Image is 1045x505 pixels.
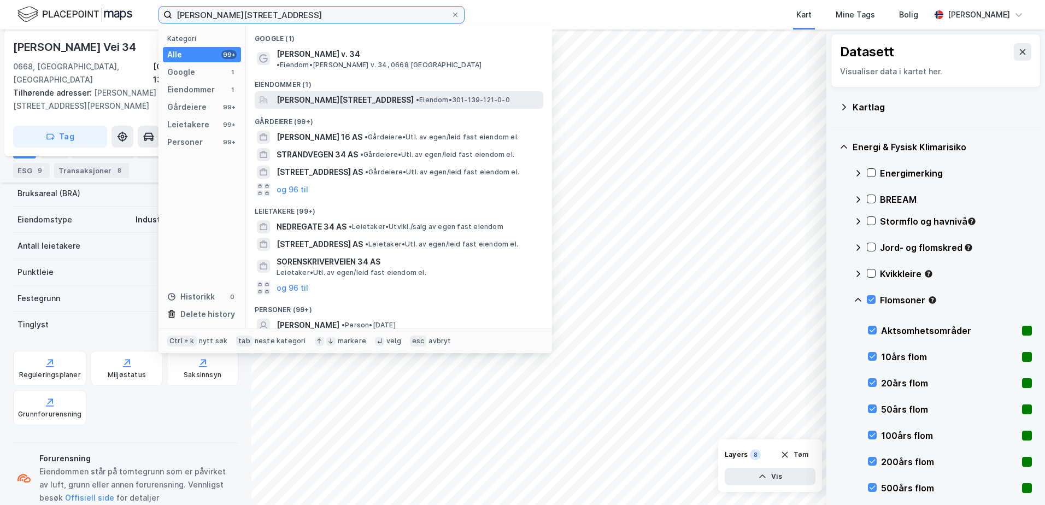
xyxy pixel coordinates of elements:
div: 99+ [221,103,237,111]
span: • [365,168,368,176]
span: • [365,133,368,141]
div: Energi & Fysisk Klimarisiko [853,140,1032,154]
div: Reguleringsplaner [19,371,81,379]
span: [PERSON_NAME] v. 34 [277,48,360,61]
div: avbryt [428,337,451,345]
div: 500års flom [881,481,1018,495]
div: 0668, [GEOGRAPHIC_DATA], [GEOGRAPHIC_DATA] [13,60,153,86]
div: Kontrollprogram for chat [990,453,1045,505]
div: Forurensning [39,452,234,465]
div: Bolig [899,8,918,21]
div: Alle [167,48,182,61]
div: Festegrunn [17,292,60,305]
div: Delete history [180,308,235,321]
span: Tilhørende adresser: [13,88,94,97]
span: SORENSKRIVERVEIEN 34 AS [277,255,539,268]
div: 0 [228,292,237,301]
div: markere [338,337,366,345]
div: Antall leietakere [17,239,80,252]
div: 1 [228,68,237,77]
div: Ctrl + k [167,336,197,347]
div: velg [386,337,401,345]
div: Saksinnsyn [184,371,221,379]
div: Leietakere [167,118,209,131]
span: • [342,321,345,329]
img: logo.f888ab2527a4732fd821a326f86c7f29.svg [17,5,132,24]
div: Punktleie [17,266,54,279]
div: esc [410,336,427,347]
div: Kart [796,8,812,21]
div: Mine Tags [836,8,875,21]
div: Energimerking [880,167,1032,180]
span: • [365,240,368,248]
div: Visualiser data i kartet her. [840,65,1031,78]
div: Bruksareal (BRA) [17,187,80,200]
div: Eiendommen står på tomtegrunn som er påvirket av luft, grunn eller annen forurensning. Vennligst ... [39,465,234,504]
div: [PERSON_NAME][STREET_ADDRESS][PERSON_NAME] [13,86,230,113]
div: 99+ [221,138,237,146]
div: Google (1) [246,26,552,45]
div: BREEAM [880,193,1032,206]
span: • [360,150,363,158]
div: Gårdeiere (99+) [246,109,552,128]
div: nytt søk [199,337,228,345]
div: 100års flom [881,429,1018,442]
div: 99+ [221,120,237,129]
div: Tooltip anchor [927,295,937,305]
button: Vis [725,468,815,485]
div: 8 [114,165,125,176]
span: • [416,96,419,104]
button: Tag [13,126,107,148]
div: 20års flom [881,377,1018,390]
div: Stormflo og havnivå [880,215,1032,228]
span: [PERSON_NAME] [277,319,339,332]
div: [GEOGRAPHIC_DATA], 139/121 [153,60,238,86]
button: og 96 til [277,183,308,196]
span: [STREET_ADDRESS] AS [277,238,363,251]
div: Transaksjoner [54,163,129,178]
span: Eiendom • 301-139-121-0-0 [416,96,510,104]
div: 9 [34,165,45,176]
div: Tinglyst [17,318,49,331]
div: Historikk [167,290,215,303]
div: neste kategori [255,337,306,345]
div: Tooltip anchor [964,243,973,252]
div: Kvikkleire [880,267,1032,280]
input: Søk på adresse, matrikkel, gårdeiere, leietakere eller personer [172,7,451,23]
div: Google [167,66,195,79]
div: Grunnforurensning [18,410,81,419]
span: Eiendom • [PERSON_NAME] v. 34, 0668 [GEOGRAPHIC_DATA] [277,61,482,69]
div: Jord- og flomskred [880,241,1032,254]
div: 50års flom [881,403,1018,416]
div: Aktsomhetsområder [881,324,1018,337]
span: [PERSON_NAME] 16 AS [277,131,362,144]
span: • [277,61,280,69]
div: Industri, Logistikk, Kontor [136,213,234,226]
div: Kategori [167,34,241,43]
div: Gårdeiere [167,101,207,114]
div: 8 [750,449,761,460]
div: Kartlag [853,101,1032,114]
div: Layers [725,450,748,459]
div: Eiendommer (1) [246,72,552,91]
button: Tøm [773,446,815,463]
div: Leietakere (99+) [246,198,552,218]
div: Eiendomstype [17,213,72,226]
div: Personer (99+) [246,297,552,316]
div: Personer [167,136,203,149]
span: NEDREGATE 34 AS [277,220,347,233]
div: [PERSON_NAME] [948,8,1010,21]
div: Tooltip anchor [967,216,977,226]
div: tab [236,336,253,347]
div: 200års flom [881,455,1018,468]
span: [PERSON_NAME][STREET_ADDRESS] [277,93,414,107]
div: 1 [228,85,237,94]
span: Leietaker • Utvikl./salg av egen fast eiendom [349,222,503,231]
span: Leietaker • Utl. av egen/leid fast eiendom el. [365,240,518,249]
div: 99+ [221,50,237,59]
div: Eiendommer [167,83,215,96]
span: • [349,222,352,231]
span: Gårdeiere • Utl. av egen/leid fast eiendom el. [365,133,519,142]
span: Gårdeiere • Utl. av egen/leid fast eiendom el. [365,168,519,177]
span: Gårdeiere • Utl. av egen/leid fast eiendom el. [360,150,514,159]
